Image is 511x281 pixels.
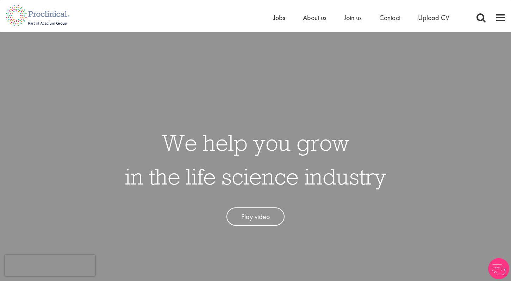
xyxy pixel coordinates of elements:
a: Contact [379,13,400,22]
img: Chatbot [488,258,509,279]
a: Join us [344,13,362,22]
h1: We help you grow in the life science industry [125,126,386,193]
a: Upload CV [418,13,449,22]
a: About us [303,13,326,22]
a: Jobs [273,13,285,22]
a: Play video [226,207,285,226]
